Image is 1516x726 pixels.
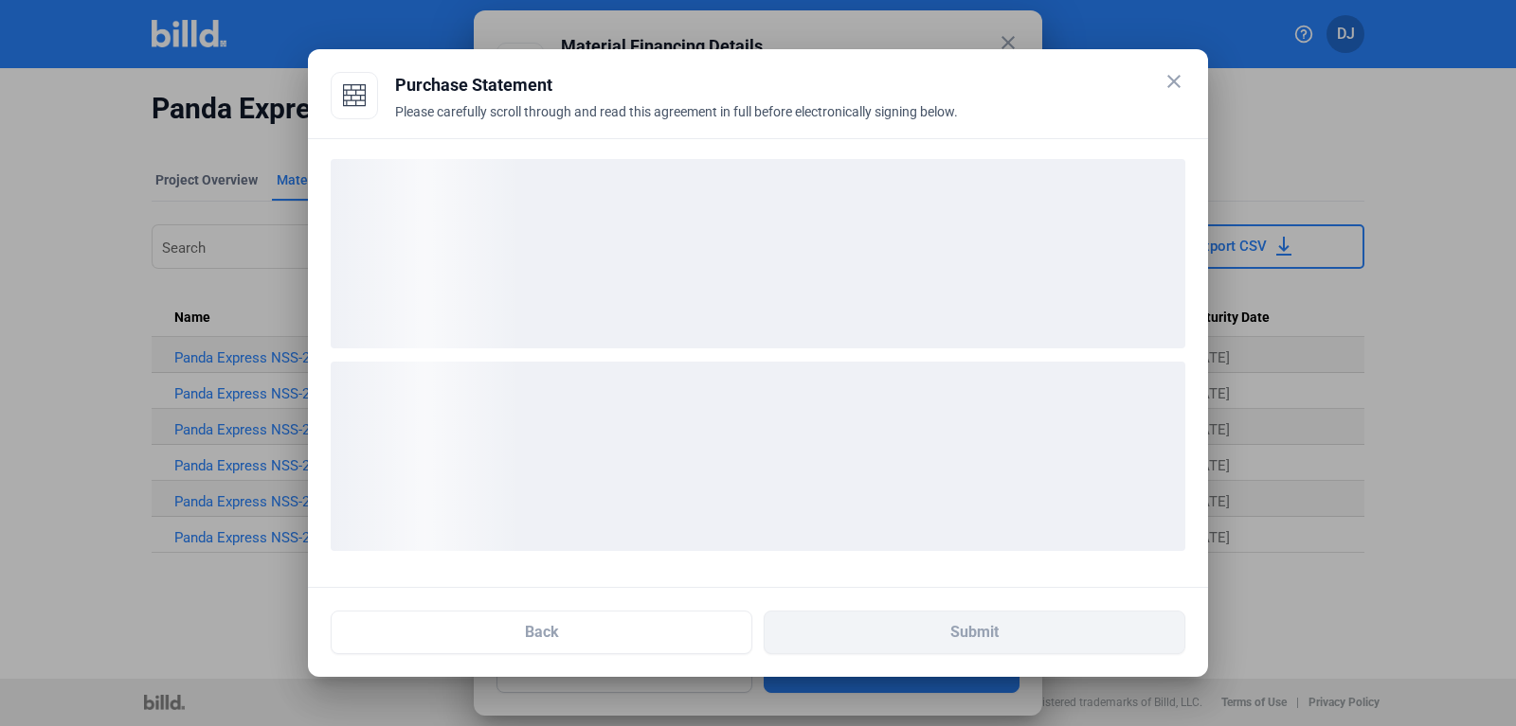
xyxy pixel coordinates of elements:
mat-icon: close [1163,70,1185,93]
div: Please carefully scroll through and read this agreement in full before electronically signing below. [395,102,1185,144]
button: Back [331,611,752,654]
button: Submit [764,611,1185,654]
div: loading [331,159,1185,348]
div: loading [331,362,1185,551]
div: Purchase Statement [395,72,1185,98]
